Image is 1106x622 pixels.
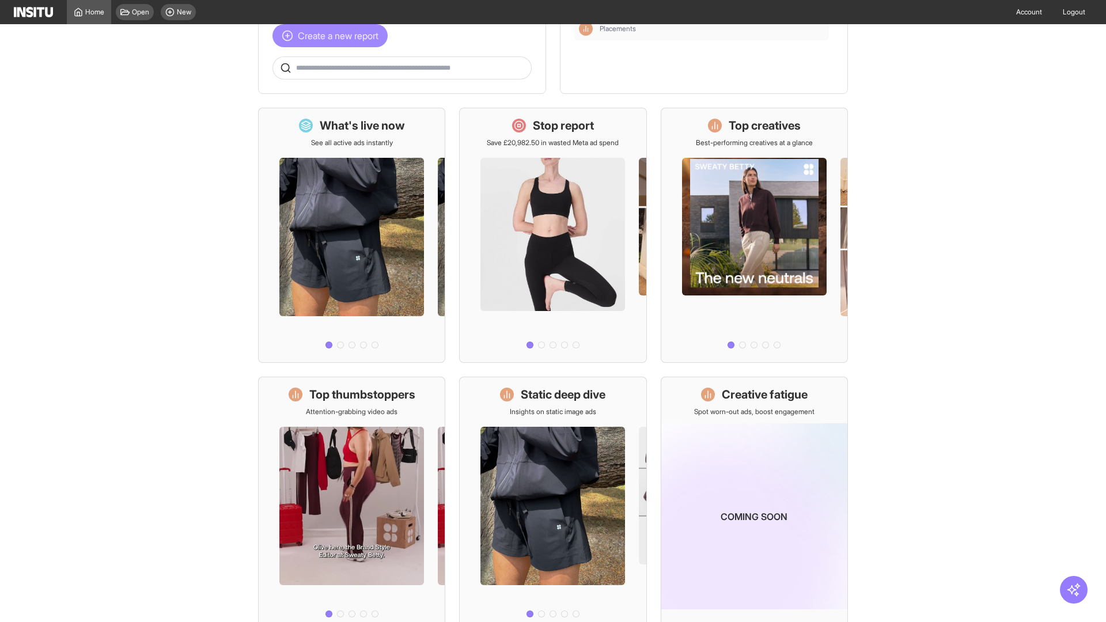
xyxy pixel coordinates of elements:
[661,108,848,363] a: Top creativesBest-performing creatives at a glance
[600,24,636,33] span: Placements
[510,407,596,416] p: Insights on static image ads
[600,24,824,33] span: Placements
[306,407,397,416] p: Attention-grabbing video ads
[311,138,393,147] p: See all active ads instantly
[132,7,149,17] span: Open
[533,117,594,134] h1: Stop report
[729,117,801,134] h1: Top creatives
[579,22,593,36] div: Insights
[487,138,619,147] p: Save £20,982.50 in wasted Meta ad spend
[320,117,405,134] h1: What's live now
[521,386,605,403] h1: Static deep dive
[298,29,378,43] span: Create a new report
[258,108,445,363] a: What's live nowSee all active ads instantly
[459,108,646,363] a: Stop reportSave £20,982.50 in wasted Meta ad spend
[309,386,415,403] h1: Top thumbstoppers
[177,7,191,17] span: New
[696,138,813,147] p: Best-performing creatives at a glance
[272,24,388,47] button: Create a new report
[85,7,104,17] span: Home
[14,7,53,17] img: Logo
